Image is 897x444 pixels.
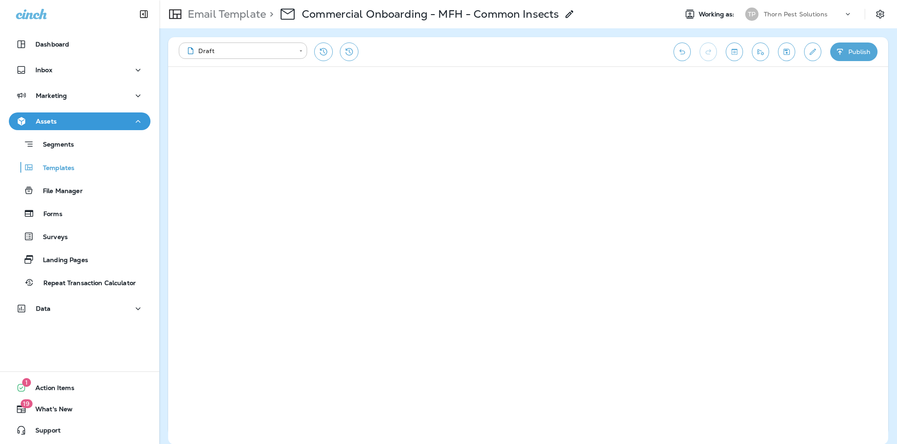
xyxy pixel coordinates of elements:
[20,399,32,408] span: 19
[804,42,821,61] button: Edit details
[22,378,31,387] span: 1
[34,256,88,265] p: Landing Pages
[9,135,150,154] button: Segments
[9,87,150,104] button: Marketing
[34,187,83,196] p: File Manager
[752,42,769,61] button: Send test email
[27,427,61,437] span: Support
[36,92,67,99] p: Marketing
[36,305,51,312] p: Data
[872,6,888,22] button: Settings
[35,279,136,288] p: Repeat Transaction Calculator
[35,210,62,219] p: Forms
[314,42,333,61] button: Restore from previous version
[34,141,74,150] p: Segments
[9,227,150,246] button: Surveys
[35,66,52,73] p: Inbox
[9,61,150,79] button: Inbox
[184,8,266,21] p: Email Template
[745,8,758,21] div: TP
[185,46,293,55] div: Draft
[9,250,150,269] button: Landing Pages
[9,421,150,439] button: Support
[266,8,273,21] p: >
[9,35,150,53] button: Dashboard
[9,158,150,177] button: Templates
[27,384,74,395] span: Action Items
[35,41,69,48] p: Dashboard
[34,164,74,173] p: Templates
[778,42,795,61] button: Save
[9,400,150,418] button: 19What's New
[302,8,559,21] p: Commercial Onboarding - MFH - Common Insects
[36,118,57,125] p: Assets
[830,42,878,61] button: Publish
[9,112,150,130] button: Assets
[131,5,156,23] button: Collapse Sidebar
[9,379,150,397] button: 1Action Items
[9,181,150,200] button: File Manager
[340,42,358,61] button: View Changelog
[27,405,73,416] span: What's New
[699,11,736,18] span: Working as:
[9,300,150,317] button: Data
[764,11,828,18] p: Thorn Pest Solutions
[34,233,68,242] p: Surveys
[726,42,743,61] button: Toggle preview
[674,42,691,61] button: Undo
[9,204,150,223] button: Forms
[9,273,150,292] button: Repeat Transaction Calculator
